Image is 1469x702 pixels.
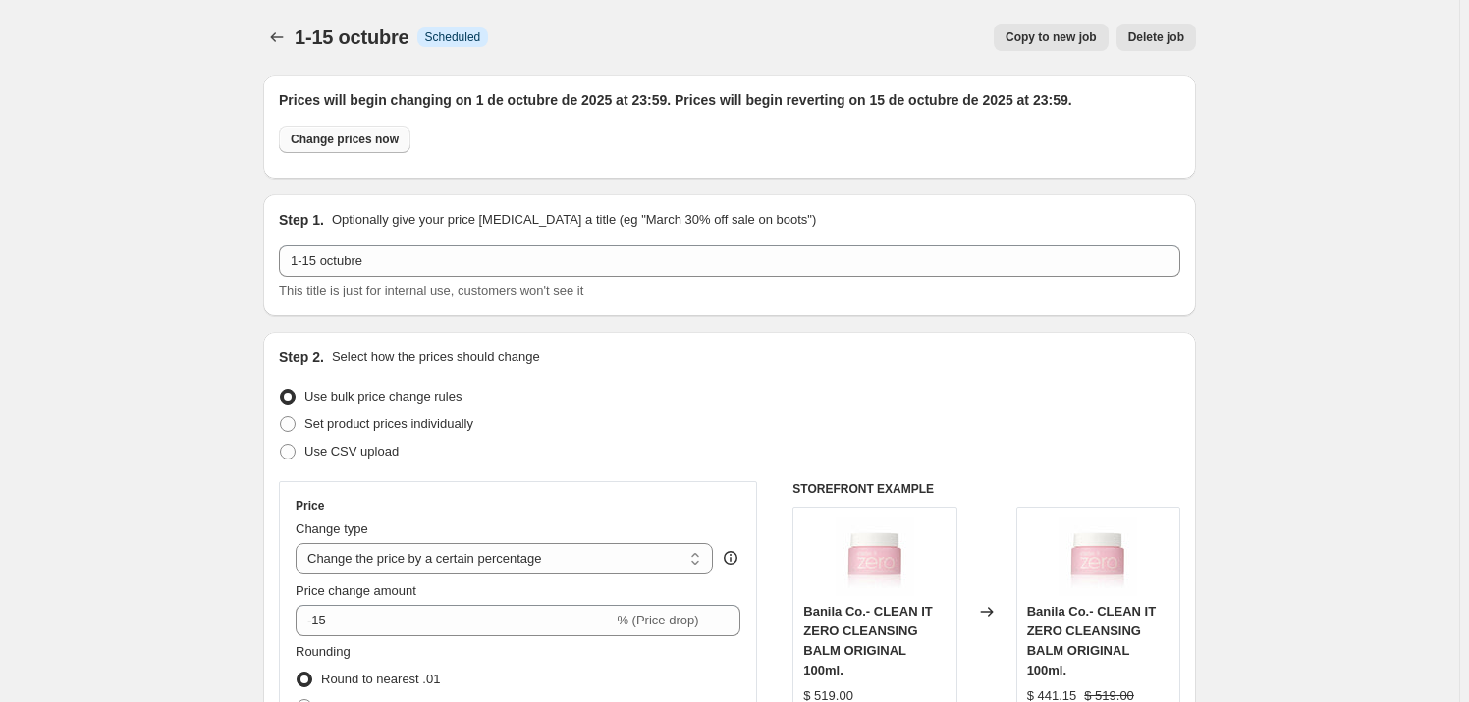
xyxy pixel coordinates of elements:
span: Use bulk price change rules [304,389,462,404]
span: Change type [296,521,368,536]
h6: STOREFRONT EXAMPLE [792,481,1180,497]
h3: Price [296,498,324,513]
input: 30% off holiday sale [279,245,1180,277]
span: 1-15 octubre [295,27,409,48]
span: Rounding [296,644,351,659]
button: Copy to new job [994,24,1109,51]
input: -15 [296,605,613,636]
span: Set product prices individually [304,416,473,431]
span: Change prices now [291,132,399,147]
span: Banila Co.- CLEAN IT ZERO CLEANSING BALM ORIGINAL 100ml. [1027,604,1156,677]
span: Banila Co.- CLEAN IT ZERO CLEANSING BALM ORIGINAL 100ml. [803,604,932,677]
p: Optionally give your price [MEDICAL_DATA] a title (eg "March 30% off sale on boots") [332,210,816,230]
img: BANILACO-CleanItZeroCleansingBalmOriginal100ml_80x.jpg [836,517,914,596]
p: Select how the prices should change [332,348,540,367]
span: Price change amount [296,583,416,598]
span: Copy to new job [1006,29,1097,45]
h2: Step 2. [279,348,324,367]
button: Price change jobs [263,24,291,51]
img: BANILACO-CleanItZeroCleansingBalmOriginal100ml_80x.jpg [1059,517,1137,596]
h2: Step 1. [279,210,324,230]
span: % (Price drop) [617,613,698,627]
span: Use CSV upload [304,444,399,459]
button: Delete job [1116,24,1196,51]
span: Delete job [1128,29,1184,45]
span: Scheduled [425,29,481,45]
div: help [721,548,740,567]
span: Round to nearest .01 [321,672,440,686]
button: Change prices now [279,126,410,153]
span: This title is just for internal use, customers won't see it [279,283,583,297]
h2: Prices will begin changing on 1 de octubre de 2025 at 23:59. Prices will begin reverting on 15 de... [279,90,1180,110]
